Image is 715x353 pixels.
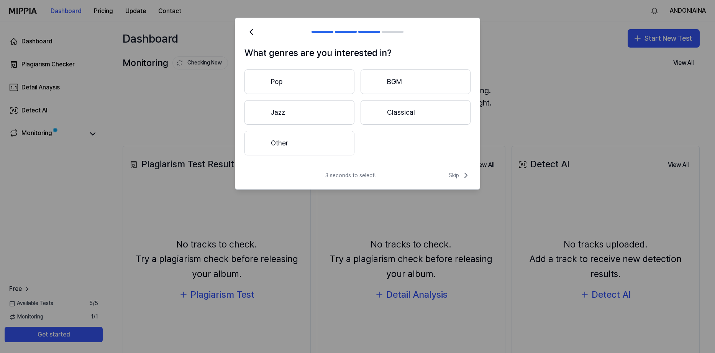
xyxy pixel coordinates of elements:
[325,172,376,180] span: 3 seconds to select!
[449,171,471,180] span: Skip
[244,100,354,125] button: Jazz
[361,100,471,125] button: Classical
[244,131,354,155] button: Other
[244,46,471,60] h1: What genres are you interested in?
[361,69,471,94] button: BGM
[447,171,471,180] button: Skip
[244,69,354,94] button: Pop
